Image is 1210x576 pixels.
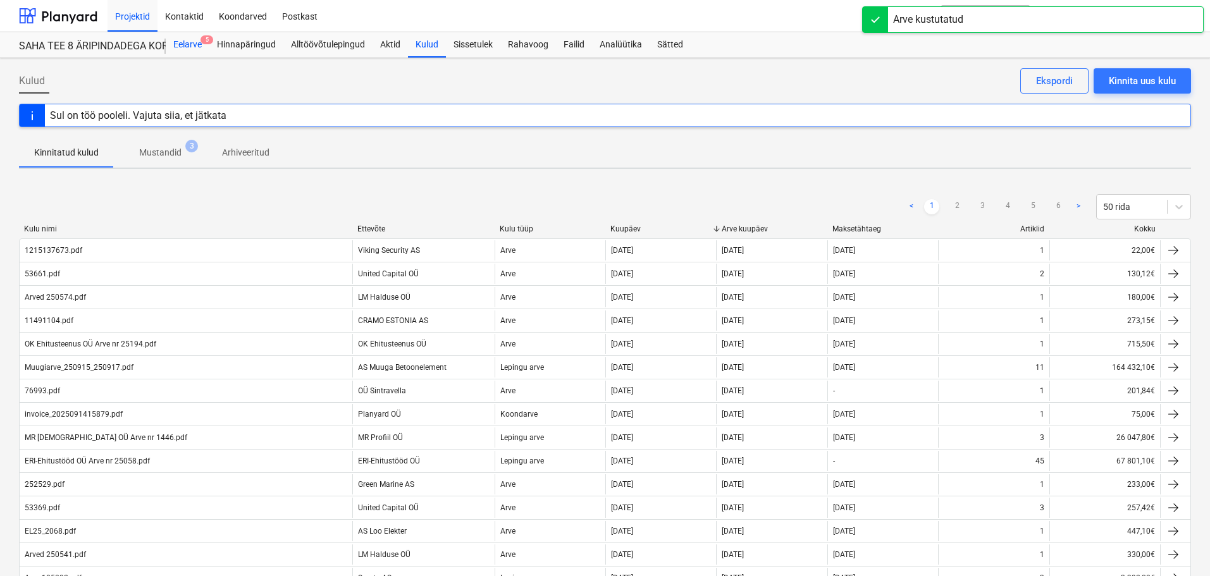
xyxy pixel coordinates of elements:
[25,340,156,348] div: OK Ehitusteenus OÜ Arve nr 25194.pdf
[833,386,835,395] div: -
[358,293,411,302] div: LM Halduse OÜ
[1035,363,1044,372] div: 11
[610,224,712,233] div: Kuupäev
[833,363,855,372] div: [DATE]
[358,527,407,536] div: AS Loo Elekter
[1040,503,1044,512] div: 3
[34,146,99,159] p: Kinnitatud kulud
[500,340,515,348] div: Arve
[19,40,151,53] div: SAHA TEE 8 ÄRIPINDADEGA KORTERMAJA
[500,433,544,442] div: Lepingu arve
[25,503,60,512] div: 53369.pdf
[833,457,835,465] div: -
[358,480,414,489] div: Green Marine AS
[722,527,744,536] div: [DATE]
[833,410,855,419] div: [DATE]
[408,32,446,58] a: Kulud
[1049,427,1160,448] div: 26 047,80€
[1035,457,1044,465] div: 45
[500,269,515,278] div: Arve
[358,410,401,419] div: Planyard OÜ
[1049,264,1160,284] div: 130,12€
[50,109,226,121] div: Sul on töö pooleli. Vajuta siia, et jätkata
[1109,73,1176,89] div: Kinnita uus kulu
[722,269,744,278] div: [DATE]
[611,457,633,465] div: [DATE]
[1040,269,1044,278] div: 2
[611,410,633,419] div: [DATE]
[722,410,744,419] div: [DATE]
[25,246,82,255] div: 1215137673.pdf
[1049,451,1160,471] div: 67 801,10€
[139,146,182,159] p: Mustandid
[1020,68,1089,94] button: Ekspordi
[25,433,187,442] div: MR [DEMOGRAPHIC_DATA] OÜ Arve nr 1446.pdf
[500,363,544,372] div: Lepingu arve
[833,527,855,536] div: [DATE]
[949,199,965,214] a: Page 2
[25,293,86,302] div: Arved 250574.pdf
[358,363,447,372] div: AS Muuga Betoonelement
[944,224,1045,233] div: Artiklid
[1040,246,1044,255] div: 1
[611,363,633,372] div: [DATE]
[722,363,744,372] div: [DATE]
[833,269,855,278] div: [DATE]
[1040,340,1044,348] div: 1
[500,410,538,419] div: Koondarve
[222,146,269,159] p: Arhiveeritud
[650,32,691,58] a: Sätted
[611,246,633,255] div: [DATE]
[611,386,633,395] div: [DATE]
[358,386,406,395] div: OÜ Sintravella
[500,527,515,536] div: Arve
[556,32,592,58] a: Failid
[833,316,855,325] div: [DATE]
[283,32,373,58] a: Alltöövõtulepingud
[1040,386,1044,395] div: 1
[722,480,744,489] div: [DATE]
[500,480,515,489] div: Arve
[1036,73,1073,89] div: Ekspordi
[1025,199,1040,214] a: Page 5
[611,480,633,489] div: [DATE]
[833,293,855,302] div: [DATE]
[611,340,633,348] div: [DATE]
[611,316,633,325] div: [DATE]
[1040,410,1044,419] div: 1
[722,246,744,255] div: [DATE]
[358,550,411,559] div: LM Halduse OÜ
[611,293,633,302] div: [DATE]
[1147,515,1210,576] iframe: Chat Widget
[833,433,855,442] div: [DATE]
[833,480,855,489] div: [DATE]
[1040,316,1044,325] div: 1
[19,73,45,89] span: Kulud
[201,35,213,44] span: 5
[25,269,60,278] div: 53661.pdf
[358,269,419,278] div: United Capital OÜ
[500,224,601,233] div: Kulu tüüp
[500,457,544,465] div: Lepingu arve
[592,32,650,58] a: Analüütika
[611,527,633,536] div: [DATE]
[357,224,490,233] div: Ettevõte
[185,140,198,152] span: 3
[209,32,283,58] div: Hinnapäringud
[373,32,408,58] div: Aktid
[25,316,73,325] div: 11491104.pdf
[893,12,963,27] div: Arve kustutatud
[1049,498,1160,518] div: 257,42€
[25,386,60,395] div: 76993.pdf
[1049,381,1160,401] div: 201,84€
[1040,550,1044,559] div: 1
[1094,68,1191,94] button: Kinnita uus kulu
[1040,433,1044,442] div: 3
[1049,334,1160,354] div: 715,50€
[1049,474,1160,494] div: 233,00€
[25,457,150,465] div: ERI-Ehitustööd OÜ Arve nr 25058.pdf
